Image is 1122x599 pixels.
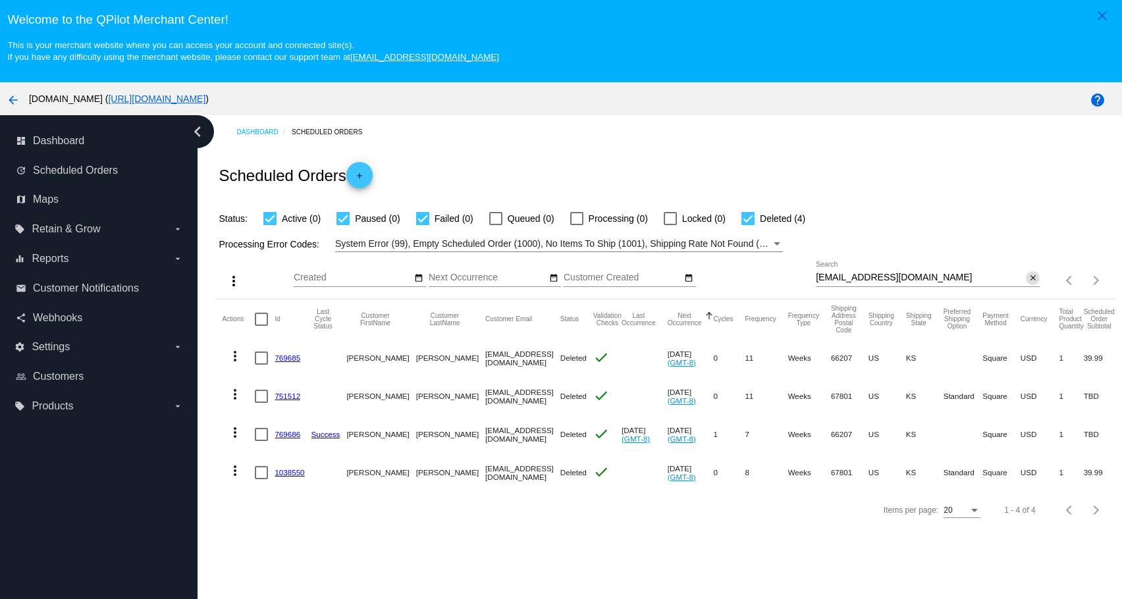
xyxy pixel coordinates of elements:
a: [EMAIL_ADDRESS][DOMAIN_NAME] [350,52,499,62]
mat-icon: help [1090,92,1106,108]
button: Change sorting for Id [275,315,280,323]
mat-cell: 66207 [831,339,868,377]
mat-cell: 1 [1059,454,1083,492]
mat-cell: 0 [713,454,745,492]
span: Retain & Grow [32,223,100,235]
mat-cell: 1 [1059,377,1083,415]
h3: Welcome to the QPilot Merchant Center! [7,13,1114,27]
span: Products [32,400,73,412]
mat-cell: 1 [713,415,745,454]
i: local_offer [14,401,25,411]
mat-cell: USD [1021,454,1059,492]
span: Queued (0) [508,211,554,226]
mat-cell: Weeks [788,377,831,415]
i: update [16,165,26,176]
span: Status: [219,213,248,224]
button: Change sorting for ShippingState [906,312,932,326]
i: arrow_drop_down [173,401,183,411]
mat-cell: US [868,339,906,377]
mat-cell: [EMAIL_ADDRESS][DOMAIN_NAME] [485,454,560,492]
mat-cell: [PERSON_NAME] [346,377,415,415]
mat-header-cell: Total Product Quantity [1059,299,1083,339]
a: 769686 [275,430,300,438]
mat-cell: [EMAIL_ADDRESS][DOMAIN_NAME] [485,377,560,415]
a: Success [311,430,340,438]
button: Change sorting for CustomerEmail [485,315,532,323]
mat-cell: KS [906,454,944,492]
input: Search [816,273,1026,283]
mat-cell: 1 [1059,339,1083,377]
mat-cell: 67801 [831,377,868,415]
mat-cell: Square [982,339,1020,377]
button: Change sorting for PaymentMethod.Type [982,312,1008,326]
span: Deleted [560,392,587,400]
span: Active (0) [282,211,321,226]
mat-cell: USD [1021,377,1059,415]
i: arrow_drop_down [173,253,183,264]
i: arrow_drop_down [173,342,183,352]
input: Created [294,273,412,283]
span: Deleted (4) [760,211,805,226]
mat-cell: 11 [745,339,788,377]
span: Failed (0) [435,211,473,226]
mat-icon: more_vert [226,273,242,289]
mat-cell: Square [982,415,1020,454]
button: Change sorting for FrequencyType [788,312,819,326]
mat-cell: [PERSON_NAME] [346,454,415,492]
a: Dashboard [236,122,292,142]
button: Change sorting for Subtotal [1084,308,1115,330]
a: email Customer Notifications [16,278,183,299]
mat-icon: more_vert [227,386,243,402]
mat-icon: check [593,426,609,442]
input: Next Occurrence [429,273,547,283]
button: Change sorting for PreferredShippingOption [944,308,971,330]
button: Next page [1083,267,1109,294]
div: Items per page: [884,506,938,515]
mat-cell: [EMAIL_ADDRESS][DOMAIN_NAME] [485,339,560,377]
a: (GMT-8) [668,473,696,481]
a: 1038550 [275,468,304,477]
button: Change sorting for ShippingPostcode [831,305,857,334]
i: chevron_left [187,121,208,142]
mat-cell: KS [906,339,944,377]
button: Change sorting for NextOccurrenceUtc [668,312,702,326]
div: 1 - 4 of 4 [1004,506,1035,515]
i: dashboard [16,136,26,146]
mat-cell: Standard [944,377,983,415]
mat-cell: [DATE] [668,377,714,415]
mat-cell: [PERSON_NAME] [416,454,485,492]
button: Next page [1083,497,1109,523]
mat-cell: USD [1021,415,1059,454]
mat-icon: close [1094,8,1110,24]
mat-icon: close [1028,273,1038,284]
mat-select: Filter by Processing Error Codes [335,236,783,252]
mat-cell: [PERSON_NAME] [346,339,415,377]
mat-header-cell: Actions [222,299,255,339]
mat-icon: more_vert [227,348,243,364]
mat-cell: KS [906,377,944,415]
span: Deleted [560,468,587,477]
i: share [16,313,26,323]
mat-cell: [DATE] [668,454,714,492]
span: Processing Error Codes: [219,239,319,249]
mat-cell: 8 [745,454,788,492]
a: (GMT-8) [668,396,696,405]
a: share Webhooks [16,307,183,328]
a: Scheduled Orders [292,122,374,142]
span: Processing (0) [589,211,648,226]
h2: Scheduled Orders [219,162,372,188]
mat-icon: check [593,464,609,480]
span: Reports [32,253,68,265]
button: Previous page [1057,497,1083,523]
span: Customers [33,371,84,382]
span: [DOMAIN_NAME] ( ) [29,93,209,104]
mat-cell: US [868,454,906,492]
mat-cell: [PERSON_NAME] [416,415,485,454]
i: email [16,283,26,294]
mat-header-cell: Validation Checks [593,299,622,339]
button: Change sorting for LastProcessingCycleId [311,308,335,330]
mat-cell: [DATE] [622,415,668,454]
mat-cell: 7 [745,415,788,454]
span: Customer Notifications [33,282,139,294]
input: Customer Created [564,273,682,283]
